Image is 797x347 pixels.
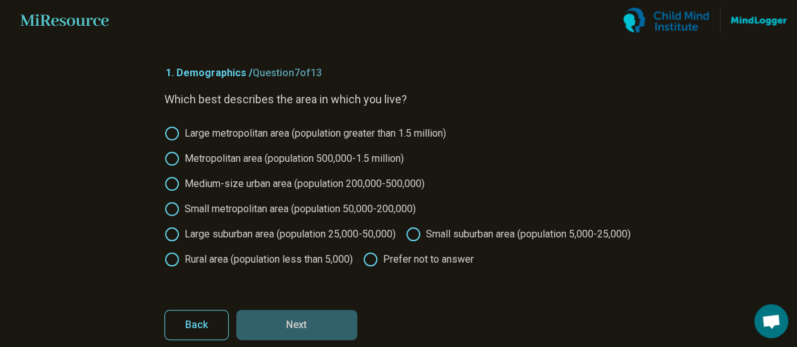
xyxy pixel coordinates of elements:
[164,252,353,267] label: Rural area (population less than 5,000)
[253,67,322,79] span: Question 7 of 13
[164,151,404,166] label: Metropolitan area (population 500,000-1.5 million)
[164,227,396,242] label: Large suburban area (population 25,000-50,000)
[164,126,446,141] label: Large metropolitan area (population greater than 1.5 million)
[185,320,208,330] span: Back
[754,304,788,338] div: Open chat
[164,65,633,81] p: 1. Demographics /
[164,91,633,108] p: Which best describes the area in which you live?
[164,176,425,191] label: Medium-size urban area (population 200,000-500,000)
[164,310,229,340] button: Back
[363,252,474,267] label: Prefer not to answer
[164,202,416,217] label: Small metropolitan area (population 50,000-200,000)
[406,227,631,242] label: Small suburban area (population 5,000-25,000)
[236,310,357,340] button: Next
